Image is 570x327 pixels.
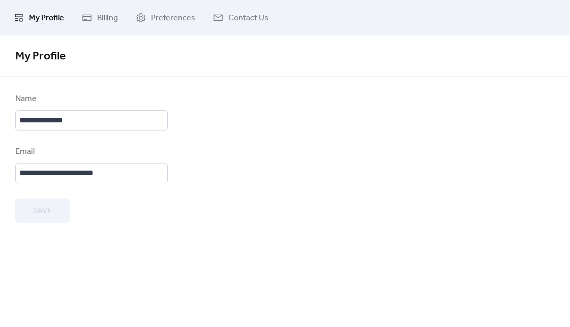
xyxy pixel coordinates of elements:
a: Contact Us [205,4,276,31]
span: My Profile [29,12,64,24]
span: Billing [97,12,118,24]
a: My Profile [6,4,72,31]
span: Preferences [151,12,195,24]
div: Name [15,93,166,105]
a: Billing [74,4,126,31]
span: My Profile [15,45,66,68]
a: Preferences [128,4,203,31]
div: Email [15,146,166,158]
span: Contact Us [228,12,268,24]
